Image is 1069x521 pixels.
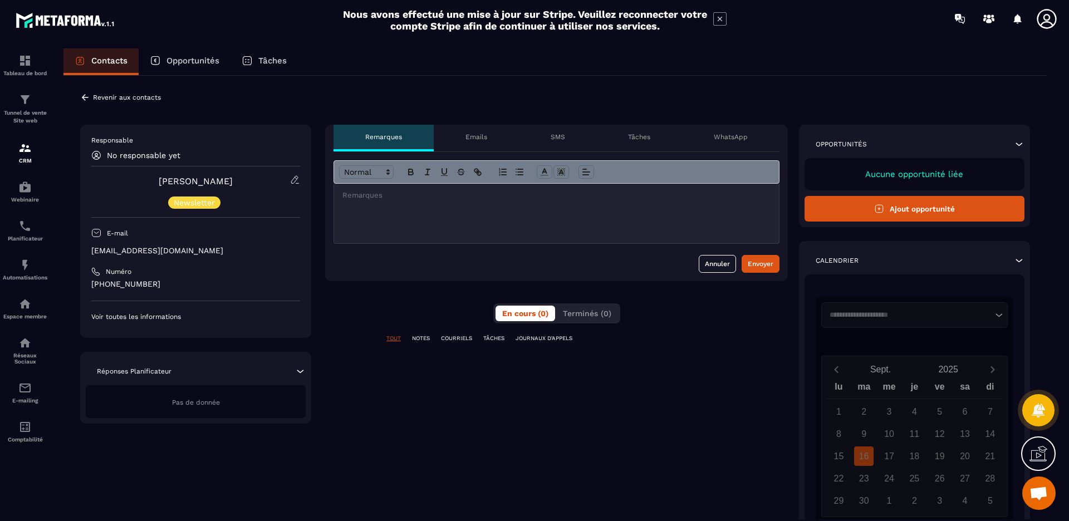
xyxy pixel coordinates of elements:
a: social-networksocial-networkRéseaux Sociaux [3,328,47,373]
h2: Nous avons effectué une mise à jour sur Stripe. Veuillez reconnecter votre compte Stripe afin de ... [342,8,708,32]
p: Voir toutes les informations [91,312,300,321]
p: Opportunités [166,56,219,66]
a: [PERSON_NAME] [159,176,233,186]
p: Newsletter [174,199,215,207]
p: Tâches [258,56,287,66]
a: formationformationTunnel de vente Site web [3,85,47,133]
span: Pas de donnée [172,399,220,406]
a: formationformationCRM [3,133,47,172]
div: Envoyer [748,258,773,269]
button: Ajout opportunité [805,196,1024,222]
img: accountant [18,420,32,434]
p: WhatsApp [714,132,748,141]
img: scheduler [18,219,32,233]
a: automationsautomationsAutomatisations [3,250,47,289]
p: Planificateur [3,235,47,242]
p: Automatisations [3,274,47,281]
button: Envoyer [742,255,779,273]
button: Terminés (0) [556,306,618,321]
img: automations [18,180,32,194]
img: email [18,381,32,395]
p: [EMAIL_ADDRESS][DOMAIN_NAME] [91,245,300,256]
p: SMS [551,132,565,141]
p: Espace membre [3,313,47,320]
a: Opportunités [139,48,231,75]
p: Remarques [365,132,402,141]
a: accountantaccountantComptabilité [3,412,47,451]
p: COURRIELS [441,335,472,342]
p: Réseaux Sociaux [3,352,47,365]
a: Contacts [63,48,139,75]
p: Webinaire [3,196,47,203]
p: Tâches [628,132,650,141]
img: formation [18,141,32,155]
img: social-network [18,336,32,350]
a: automationsautomationsEspace membre [3,289,47,328]
img: formation [18,54,32,67]
p: Tunnel de vente Site web [3,109,47,125]
a: schedulerschedulerPlanificateur [3,211,47,250]
p: Comptabilité [3,436,47,443]
button: Annuler [699,255,736,273]
span: En cours (0) [502,309,548,318]
button: En cours (0) [496,306,555,321]
img: automations [18,297,32,311]
p: Numéro [106,267,131,276]
img: automations [18,258,32,272]
p: Aucune opportunité liée [816,169,1013,179]
p: Emails [465,132,487,141]
p: Réponses Planificateur [97,367,171,376]
p: No responsable yet [107,151,180,160]
p: [PHONE_NUMBER] [91,279,300,289]
p: Contacts [91,56,128,66]
a: formationformationTableau de bord [3,46,47,85]
p: Calendrier [816,256,859,265]
p: TÂCHES [483,335,504,342]
p: Tableau de bord [3,70,47,76]
p: Opportunités [816,140,867,149]
p: Responsable [91,136,300,145]
a: automationsautomationsWebinaire [3,172,47,211]
p: E-mailing [3,397,47,404]
p: NOTES [412,335,430,342]
p: CRM [3,158,47,164]
img: formation [18,93,32,106]
p: JOURNAUX D'APPELS [516,335,572,342]
p: TOUT [386,335,401,342]
a: emailemailE-mailing [3,373,47,412]
div: Ouvrir le chat [1022,476,1056,510]
a: Tâches [231,48,298,75]
span: Terminés (0) [563,309,611,318]
p: E-mail [107,229,128,238]
p: Revenir aux contacts [93,94,161,101]
img: logo [16,10,116,30]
